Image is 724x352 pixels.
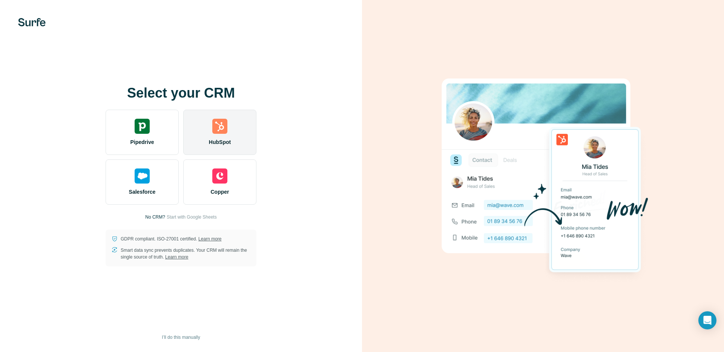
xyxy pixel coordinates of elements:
[212,168,227,184] img: copper's logo
[121,247,250,260] p: Smart data sync prevents duplicates. Your CRM will remain the single source of truth.
[162,334,200,341] span: I’ll do this manually
[167,214,217,220] button: Start with Google Sheets
[437,67,649,285] img: HUBSPOT image
[145,214,165,220] p: No CRM?
[18,18,46,26] img: Surfe's logo
[211,188,229,196] span: Copper
[698,311,716,329] div: Open Intercom Messenger
[198,236,221,242] a: Learn more
[135,119,150,134] img: pipedrive's logo
[165,254,188,260] a: Learn more
[156,332,205,343] button: I’ll do this manually
[121,236,221,242] p: GDPR compliant. ISO-27001 certified.
[135,168,150,184] img: salesforce's logo
[212,119,227,134] img: hubspot's logo
[129,188,156,196] span: Salesforce
[106,86,256,101] h1: Select your CRM
[209,138,231,146] span: HubSpot
[130,138,154,146] span: Pipedrive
